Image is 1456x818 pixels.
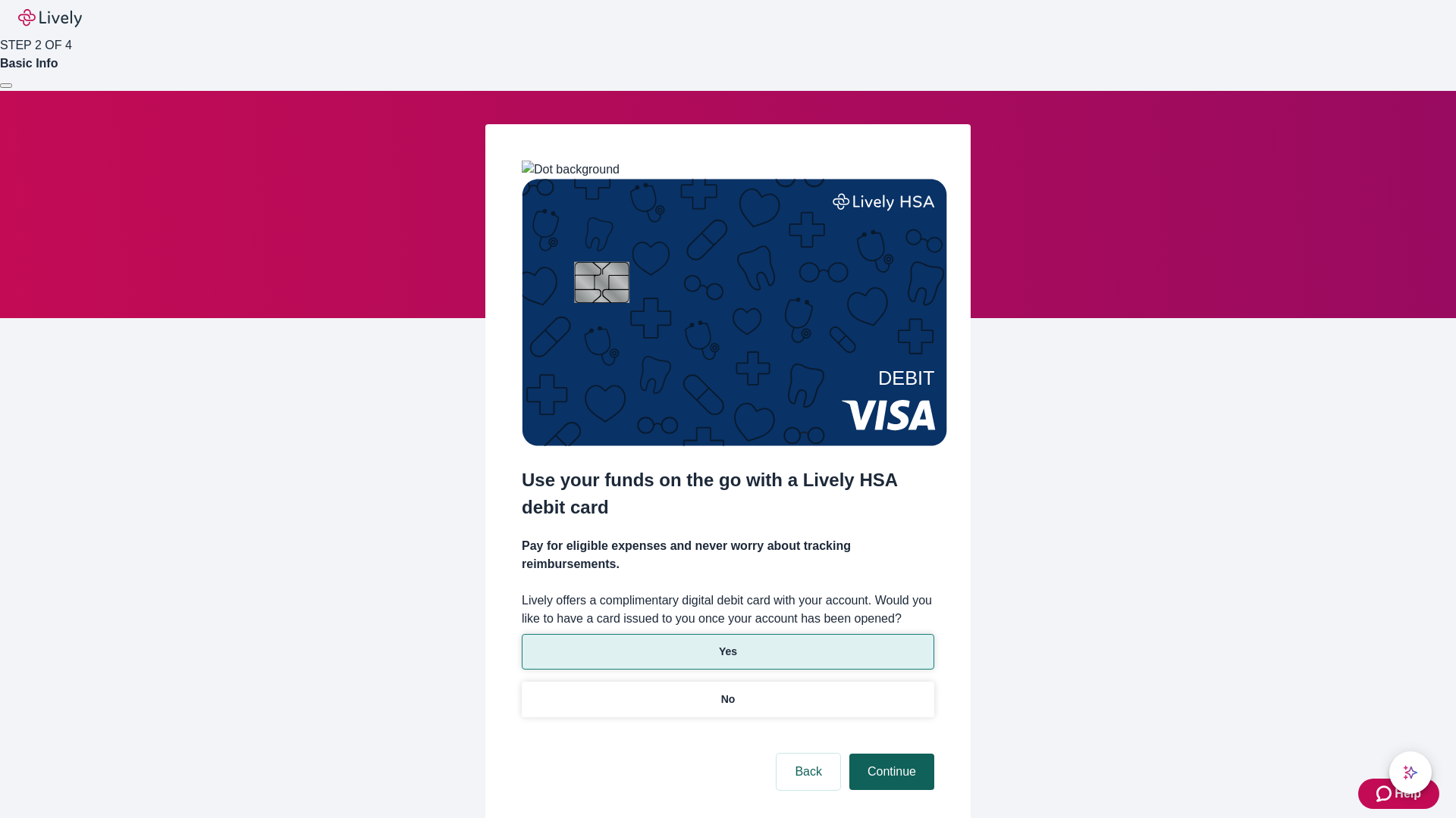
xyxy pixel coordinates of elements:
img: Dot background [522,161,620,179]
svg: Zendesk support icon [1376,785,1395,803]
img: Lively [18,9,82,27]
p: Yes [719,644,737,660]
button: chat [1389,751,1432,794]
button: Back [777,754,840,790]
span: Help [1395,785,1421,803]
svg: Lively AI Assistant [1403,765,1418,780]
button: No [522,682,934,717]
button: Yes [522,634,934,670]
button: Zendesk support iconHelp [1358,779,1439,809]
h2: Use your funds on the go with a Lively HSA debit card [522,467,934,521]
img: Debit card [522,179,947,446]
p: No [721,692,736,707]
button: Continue [849,754,934,790]
h4: Pay for eligible expenses and never worry about tracking reimbursements. [522,537,934,573]
label: Lively offers a complimentary digital debit card with your account. Would you like to have a card... [522,592,934,628]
